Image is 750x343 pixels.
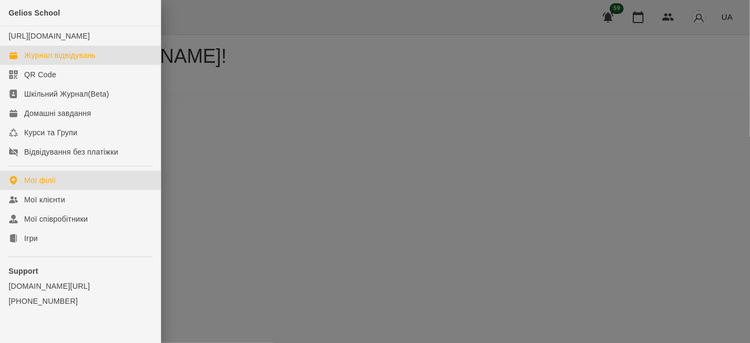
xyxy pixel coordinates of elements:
a: [PHONE_NUMBER] [9,296,152,306]
div: Шкільний Журнал(Beta) [24,89,109,99]
p: Support [9,266,152,276]
div: Журнал відвідувань [24,50,96,61]
span: Gelios School [9,9,60,17]
div: Мої філії [24,175,56,186]
div: Ігри [24,233,38,244]
a: [DOMAIN_NAME][URL] [9,281,152,291]
div: Мої співробітники [24,214,88,224]
div: Відвідування без платіжки [24,147,118,157]
div: QR Code [24,69,56,80]
div: Мої клієнти [24,194,65,205]
div: Домашні завдання [24,108,91,119]
a: [URL][DOMAIN_NAME] [9,32,90,40]
div: Курси та Групи [24,127,77,138]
